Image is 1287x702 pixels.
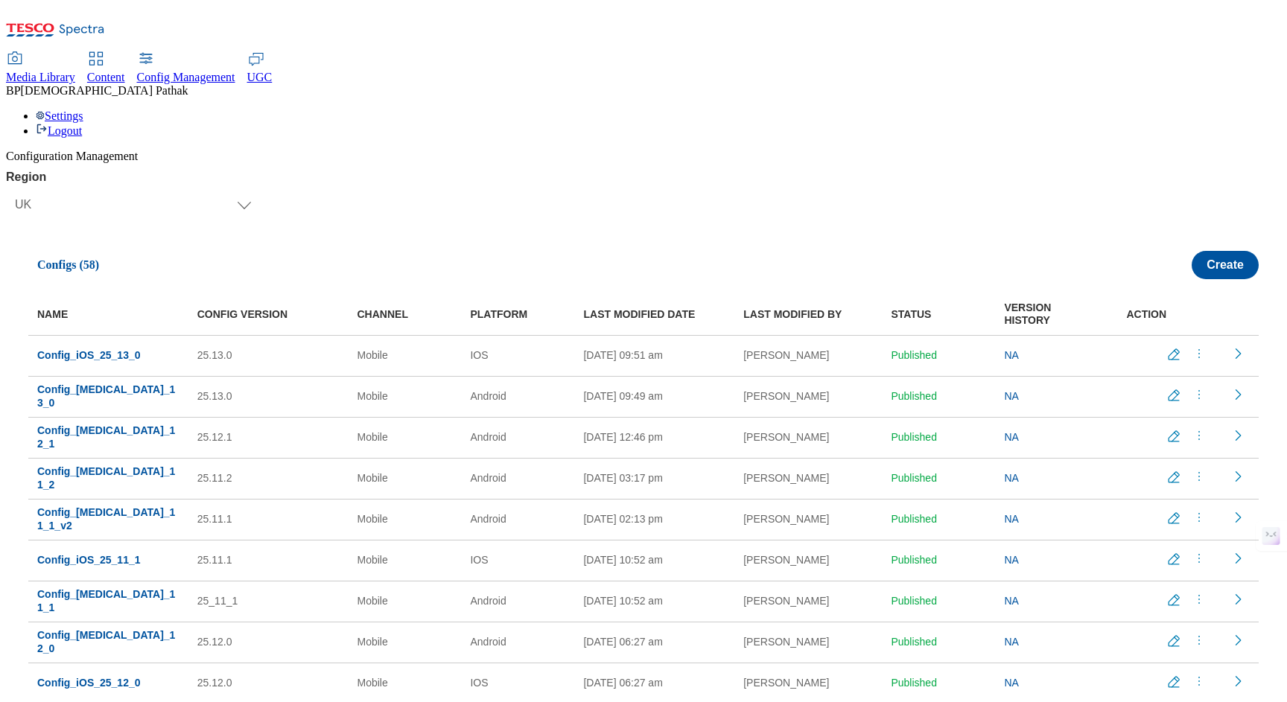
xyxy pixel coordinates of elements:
[1004,677,1018,689] span: NA
[1162,469,1192,488] button: Edit config
[349,540,462,581] td: Mobile
[734,540,882,581] td: [PERSON_NAME]
[37,383,175,409] span: Config_[MEDICAL_DATA]_13_0
[1192,251,1259,279] button: Create
[1230,510,1245,525] svg: Readonly config
[1166,674,1181,689] svg: Edit config
[574,499,734,540] td: [DATE] 02:13 pm
[188,581,349,622] td: 25_11_1
[574,581,734,622] td: [DATE] 10:52 am
[574,622,734,663] td: [DATE] 06:27 am
[37,588,175,613] span: Config_[MEDICAL_DATA]_11_1
[87,53,125,84] a: Content
[1192,510,1207,525] svg: menus
[1192,346,1207,361] svg: menus
[734,417,882,458] td: [PERSON_NAME]
[1166,552,1181,567] svg: Edit config
[1230,633,1245,648] svg: Readonly config
[1004,595,1018,607] span: NA
[37,465,175,491] span: Config_[MEDICAL_DATA]_11_2
[891,595,937,607] span: Published
[6,170,261,184] label: Region
[37,424,175,450] span: Config_[MEDICAL_DATA]_12_1
[1162,346,1192,365] button: Edit config
[1192,592,1207,607] svg: menus
[6,150,1281,163] div: Configuration Management
[891,390,937,402] span: Published
[1162,674,1192,692] button: Edit config
[1166,470,1181,485] svg: Edit config
[1004,554,1018,566] span: NA
[37,554,141,566] span: Config_iOS_25_11_1
[1166,593,1181,607] svg: Edit config
[349,376,462,417] td: Mobile
[137,71,235,83] span: Config Management
[349,417,462,458] td: Mobile
[28,294,188,335] th: NAME
[734,499,882,540] td: [PERSON_NAME]
[6,71,75,83] span: Media Library
[1166,429,1181,444] svg: Edit config
[6,84,21,97] span: BP
[734,294,882,335] th: LAST MODIFIED BY
[188,458,349,499] td: 25.11.2
[1230,387,1245,402] svg: Readonly config
[461,294,574,335] th: PLATFORM
[1166,388,1181,403] svg: Edit config
[349,581,462,622] td: Mobile
[1166,634,1181,648] svg: Edit config
[1230,428,1245,443] svg: Readonly config
[247,71,273,83] span: UGC
[461,581,574,622] td: Android
[891,349,937,361] span: Published
[891,636,937,648] span: Published
[1230,674,1245,689] svg: Readonly config
[574,335,734,376] td: [DATE] 09:51 am
[188,540,349,581] td: 25.11.1
[1108,294,1221,335] th: ACTION
[247,53,273,84] a: UGC
[891,431,937,443] span: Published
[37,349,141,361] span: Config_iOS_25_13_0
[891,472,937,484] span: Published
[87,71,125,83] span: Content
[1162,510,1192,529] button: Edit config
[461,622,574,663] td: Android
[1230,469,1245,484] svg: Readonly config
[1230,592,1245,607] svg: Readonly config
[734,622,882,663] td: [PERSON_NAME]
[1004,390,1018,402] span: NA
[188,499,349,540] td: 25.11.1
[37,677,141,689] span: Config_iOS_25_12_0
[137,53,235,84] a: Config Management
[188,294,349,335] th: CONFIG VERSION
[188,417,349,458] td: 25.12.1
[995,294,1108,335] th: VERSION HISTORY
[574,294,734,335] th: LAST MODIFIED DATE
[1166,511,1181,526] svg: Edit config
[461,376,574,417] td: Android
[734,376,882,417] td: [PERSON_NAME]
[1004,636,1018,648] span: NA
[1192,428,1207,443] svg: menus
[28,258,99,272] label: Configs (58)
[1230,346,1245,361] svg: Readonly config
[891,513,937,525] span: Published
[188,335,349,376] td: 25.13.0
[1162,592,1192,610] button: Edit config
[349,622,462,663] td: Mobile
[734,581,882,622] td: [PERSON_NAME]
[1192,469,1207,484] svg: menus
[6,53,75,84] a: Media Library
[1162,387,1192,406] button: Edit config
[1192,674,1207,689] svg: menus
[461,458,574,499] td: Android
[574,458,734,499] td: [DATE] 03:17 pm
[574,376,734,417] td: [DATE] 09:49 am
[349,458,462,499] td: Mobile
[461,335,574,376] td: IOS
[461,417,574,458] td: Android
[891,677,937,689] span: Published
[461,499,574,540] td: Android
[349,294,462,335] th: CHANNEL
